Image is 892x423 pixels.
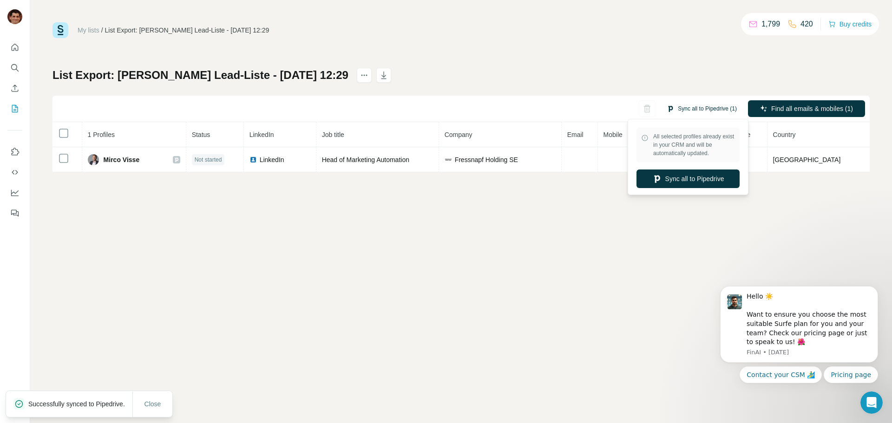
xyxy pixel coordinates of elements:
[88,154,99,165] img: Avatar
[636,169,740,188] button: Sync all to Pipedrive
[104,155,140,164] span: Mirco Visse
[445,156,452,163] img: company-logo
[748,100,865,117] button: Find all emails & mobiles (1)
[260,155,284,164] span: LinkedIn
[761,19,780,30] p: 1,799
[828,18,872,31] button: Buy credits
[7,100,22,117] button: My lists
[660,102,743,116] button: Sync all to Pipedrive (1)
[322,131,344,138] span: Job title
[455,155,518,164] span: Fressnapf Holding SE
[706,255,892,398] iframe: Intercom notifications message
[249,156,257,163] img: LinkedIn logo
[603,131,623,138] span: Mobile
[144,399,161,409] span: Close
[195,156,222,164] span: Not started
[105,26,269,35] div: List Export: [PERSON_NAME] Lead-Liste - [DATE] 12:29
[88,131,115,138] span: 1 Profiles
[7,9,22,24] img: Avatar
[322,156,409,163] span: Head of Marketing Automation
[101,26,103,35] li: /
[860,391,883,414] iframe: Intercom live chat
[7,164,22,181] button: Use Surfe API
[78,26,99,34] a: My lists
[773,131,796,138] span: Country
[249,131,274,138] span: LinkedIn
[7,205,22,221] button: Feedback
[192,131,210,138] span: Status
[653,132,735,157] span: All selected profiles already exist in your CRM and will be automatically updated.
[445,131,472,138] span: Company
[7,59,22,76] button: Search
[800,19,813,30] p: 420
[28,399,132,409] p: Successfully synced to Pipedrive.
[52,22,68,38] img: Surfe Logo
[7,184,22,201] button: Dashboard
[7,39,22,56] button: Quick start
[773,156,841,163] span: [GEOGRAPHIC_DATA]
[7,80,22,97] button: Enrich CSV
[567,131,584,138] span: Email
[771,104,853,113] span: Find all emails & mobiles (1)
[7,143,22,160] button: Use Surfe on LinkedIn
[52,68,348,83] h1: List Export: [PERSON_NAME] Lead-Liste - [DATE] 12:29
[357,68,372,83] button: actions
[138,396,168,412] button: Close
